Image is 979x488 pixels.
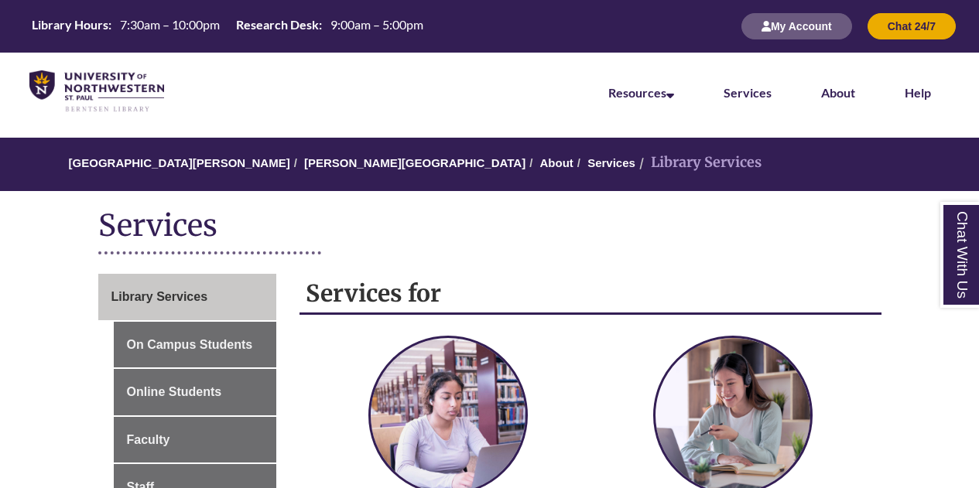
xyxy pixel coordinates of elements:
[98,206,881,247] h1: Services
[26,16,114,33] th: Library Hours:
[539,156,573,169] a: About
[114,417,277,463] a: Faculty
[26,16,430,37] a: Hours Today
[821,85,855,100] a: About
[230,16,324,33] th: Research Desk:
[26,16,430,36] table: Hours Today
[300,274,881,315] h2: Services for
[114,369,277,415] a: Online Students
[635,152,762,174] li: Library Services
[741,19,852,32] a: My Account
[111,290,208,303] span: Library Services
[905,85,931,100] a: Help
[120,17,220,32] span: 7:30am – 10:00pm
[304,156,525,169] a: [PERSON_NAME][GEOGRAPHIC_DATA]
[29,70,164,113] img: UNWSP Library Logo
[868,13,956,39] button: Chat 24/7
[741,13,852,39] button: My Account
[69,156,290,169] a: [GEOGRAPHIC_DATA][PERSON_NAME]
[724,85,772,100] a: Services
[868,19,956,32] a: Chat 24/7
[608,85,674,100] a: Resources
[587,156,635,169] a: Services
[114,322,277,368] a: On Campus Students
[98,274,277,320] a: Library Services
[330,17,423,32] span: 9:00am – 5:00pm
